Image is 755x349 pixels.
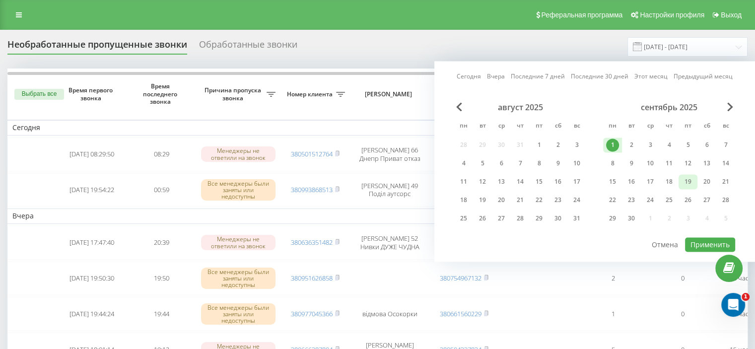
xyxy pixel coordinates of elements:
[473,156,492,171] div: вт 5 авг. 2025 г.
[721,11,742,19] span: Выход
[570,212,583,225] div: 31
[127,262,196,295] td: 19:50
[457,72,481,81] a: Сегодня
[476,212,489,225] div: 26
[622,193,641,208] div: вт 23 сент. 2025 г.
[530,138,549,152] div: пт 1 авг. 2025 г.
[570,157,583,170] div: 10
[514,157,527,170] div: 7
[603,193,622,208] div: пн 22 сент. 2025 г.
[201,235,275,250] div: Менеджеры не ответили на звонок
[643,119,658,134] abbr: среда
[719,194,732,207] div: 28
[578,262,648,295] td: 2
[641,138,660,152] div: ср 3 сент. 2025 г.
[201,179,275,201] div: Все менеджеры были заняты или недоступны
[533,157,546,170] div: 8
[513,119,528,134] abbr: четверг
[603,156,622,171] div: пн 8 сент. 2025 г.
[495,194,508,207] div: 20
[697,174,716,189] div: сб 20 сент. 2025 г.
[644,194,657,207] div: 24
[7,39,187,55] div: Необработанные пропущенные звонки
[625,194,638,207] div: 23
[199,39,297,55] div: Обработанные звонки
[682,157,694,170] div: 12
[492,193,511,208] div: ср 20 авг. 2025 г.
[660,193,679,208] div: чт 25 сент. 2025 г.
[699,119,714,134] abbr: суббота
[603,102,735,112] div: сентябрь 2025
[716,138,735,152] div: вс 7 сент. 2025 г.
[127,226,196,260] td: 20:39
[634,72,668,81] a: Этот месяц
[660,156,679,171] div: чт 11 сент. 2025 г.
[473,211,492,226] div: вт 26 авг. 2025 г.
[551,139,564,151] div: 2
[663,194,676,207] div: 25
[625,175,638,188] div: 16
[285,90,336,98] span: Номер клиента
[456,119,471,134] abbr: понедельник
[476,157,489,170] div: 5
[719,175,732,188] div: 21
[567,193,586,208] div: вс 24 авг. 2025 г.
[57,297,127,331] td: [DATE] 19:44:24
[492,156,511,171] div: ср 6 авг. 2025 г.
[492,174,511,189] div: ср 13 авг. 2025 г.
[530,211,549,226] div: пт 29 авг. 2025 г.
[660,174,679,189] div: чт 18 сент. 2025 г.
[514,194,527,207] div: 21
[567,138,586,152] div: вс 3 авг. 2025 г.
[551,212,564,225] div: 30
[494,119,509,134] abbr: среда
[454,211,473,226] div: пн 25 авг. 2025 г.
[473,193,492,208] div: вт 19 авг. 2025 г.
[291,185,333,194] a: 380993868513
[603,174,622,189] div: пн 15 сент. 2025 г.
[697,193,716,208] div: сб 27 сент. 2025 г.
[697,138,716,152] div: сб 6 сент. 2025 г.
[201,268,275,289] div: Все менеджеры были заняты или недоступны
[530,156,549,171] div: пт 8 авг. 2025 г.
[606,194,619,207] div: 22
[201,146,275,161] div: Менеджеры не ответили на звонок
[660,138,679,152] div: чт 4 сент. 2025 г.
[742,293,750,301] span: 1
[511,72,565,81] a: Последние 7 дней
[350,138,429,171] td: [PERSON_NAME] 66 Днепр Приват отказ
[570,194,583,207] div: 24
[641,156,660,171] div: ср 10 сент. 2025 г.
[605,119,620,134] abbr: понедельник
[551,157,564,170] div: 9
[716,156,735,171] div: вс 14 сент. 2025 г.
[622,156,641,171] div: вт 9 сент. 2025 г.
[606,212,619,225] div: 29
[663,157,676,170] div: 11
[530,174,549,189] div: пт 15 авг. 2025 г.
[14,89,64,100] button: Выбрать все
[606,139,619,151] div: 1
[201,303,275,325] div: Все менеджеры были заняты или недоступны
[606,157,619,170] div: 8
[719,139,732,151] div: 7
[291,309,333,318] a: 380977045366
[571,72,628,81] a: Последние 30 дней
[682,175,694,188] div: 19
[533,139,546,151] div: 1
[625,212,638,225] div: 30
[550,119,565,134] abbr: суббота
[644,175,657,188] div: 17
[350,226,429,260] td: [PERSON_NAME] 52 Нивки ДУЖЕ ЧУДНА
[476,194,489,207] div: 19
[454,102,586,112] div: август 2025
[127,138,196,171] td: 08:29
[716,174,735,189] div: вс 21 сент. 2025 г.
[549,211,567,226] div: сб 30 авг. 2025 г.
[679,193,697,208] div: пт 26 сент. 2025 г.
[700,157,713,170] div: 13
[533,194,546,207] div: 22
[679,174,697,189] div: пт 19 сент. 2025 г.
[603,211,622,226] div: пн 29 сент. 2025 г.
[641,174,660,189] div: ср 17 сент. 2025 г.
